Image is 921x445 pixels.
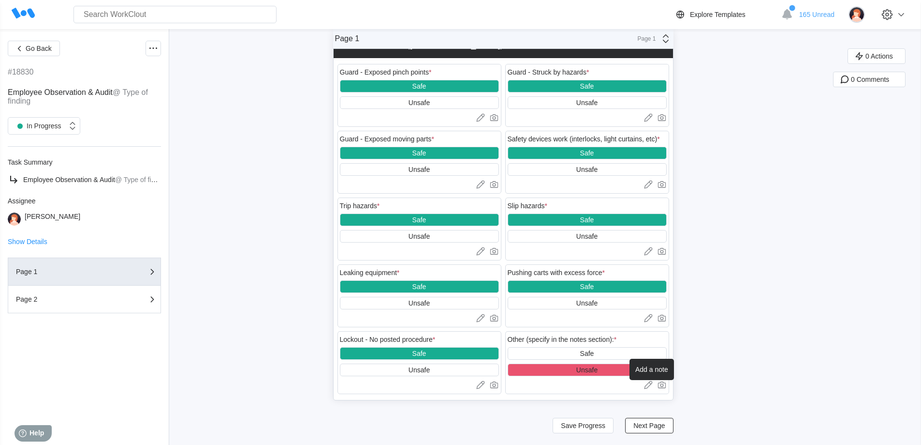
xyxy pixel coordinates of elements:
[561,422,605,429] span: Save Progress
[633,422,665,429] span: Next Page
[73,6,277,23] input: Search WorkClout
[576,299,598,307] div: Unsafe
[865,53,893,60] span: 0 Actions
[508,269,605,276] div: Pushing carts with excess force
[412,216,426,224] div: Safe
[8,174,161,185] a: Employee Observation & Audit@ Type of finding
[409,232,430,240] div: Unsafe
[8,158,161,166] div: Task Summary
[409,366,430,374] div: Unsafe
[8,41,60,56] button: Go Back
[16,296,113,303] div: Page 2
[8,258,161,286] button: Page 1
[412,350,426,357] div: Safe
[412,283,426,291] div: Safe
[848,6,865,23] img: user-2.png
[115,176,168,184] mark: @ Type of finding
[508,135,660,143] div: Safety devices work (interlocks, light curtains, etc)
[409,166,430,173] div: Unsafe
[8,286,161,313] button: Page 2
[26,45,52,52] span: Go Back
[848,48,906,64] button: 0 Actions
[632,35,656,42] div: Page 1
[412,82,426,90] div: Safe
[340,135,434,143] div: Guard - Exposed moving parts
[576,166,598,173] div: Unsafe
[629,359,674,380] div: Add a note
[25,213,80,226] div: [PERSON_NAME]
[580,149,594,157] div: Safe
[674,9,776,20] a: Explore Templates
[8,197,161,205] div: Assignee
[833,72,906,87] button: 0 Comments
[409,299,430,307] div: Unsafe
[576,99,598,107] div: Unsafe
[340,202,380,210] div: Trip hazards
[8,88,113,96] span: Employee Observation & Audit
[851,76,889,83] span: 0 Comments
[8,68,33,77] div: #18830
[508,202,548,210] div: Slip hazards
[625,418,673,433] button: Next Page
[16,268,113,275] div: Page 1
[580,283,594,291] div: Safe
[553,418,614,433] button: Save Progress
[580,82,594,90] div: Safe
[508,68,589,76] div: Guard - Struck by hazards
[340,336,436,343] div: Lockout - No posted procedure
[8,88,148,105] mark: @ Type of finding
[8,213,21,226] img: user-2.png
[412,149,426,157] div: Safe
[576,232,598,240] div: Unsafe
[576,366,598,374] div: Unsafe
[8,238,47,245] button: Show Details
[580,216,594,224] div: Safe
[340,269,400,276] div: Leaking equipment
[13,119,61,133] div: In Progress
[409,99,430,107] div: Unsafe
[23,176,115,184] span: Employee Observation & Audit
[580,350,594,357] div: Safe
[340,68,432,76] div: Guard - Exposed pinch points
[335,34,360,43] div: Page 1
[690,11,746,18] div: Explore Templates
[799,11,834,18] span: 165 Unread
[508,336,617,343] div: Other (specify in the notes section):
